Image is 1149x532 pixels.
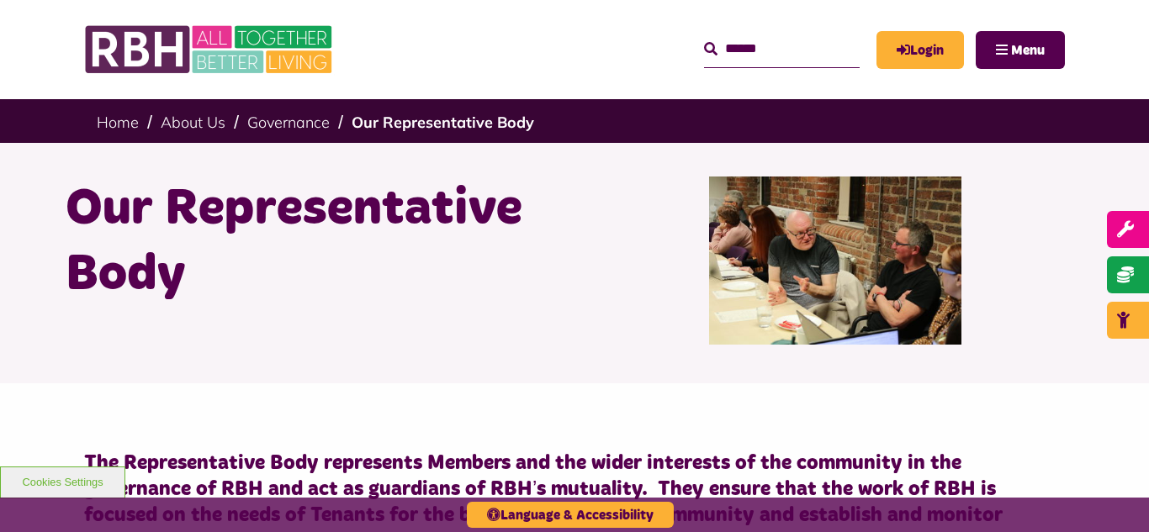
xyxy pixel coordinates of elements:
a: Governance [247,113,330,132]
img: RBH [84,17,336,82]
img: Rep Body [709,176,961,345]
a: Our Representative Body [352,113,534,132]
button: Navigation [976,31,1065,69]
button: Language & Accessibility [467,502,674,528]
a: Home [97,113,139,132]
a: About Us [161,113,225,132]
h1: Our Representative Body [66,176,562,308]
a: MyRBH [876,31,964,69]
iframe: Netcall Web Assistant for live chat [1073,456,1149,532]
span: Menu [1011,44,1045,57]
